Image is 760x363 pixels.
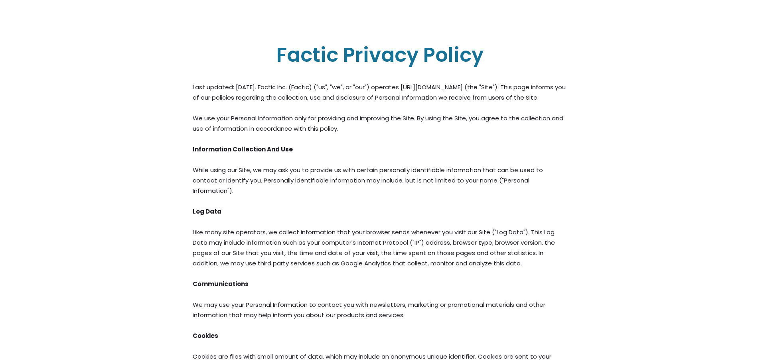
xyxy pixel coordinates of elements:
[193,44,568,66] h1: Factic Privacy Policy
[193,332,218,340] strong: Cookies
[193,145,293,153] strong: Information Collection And Use
[193,207,221,216] strong: Log Data
[193,280,249,288] strong: Communications ‍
